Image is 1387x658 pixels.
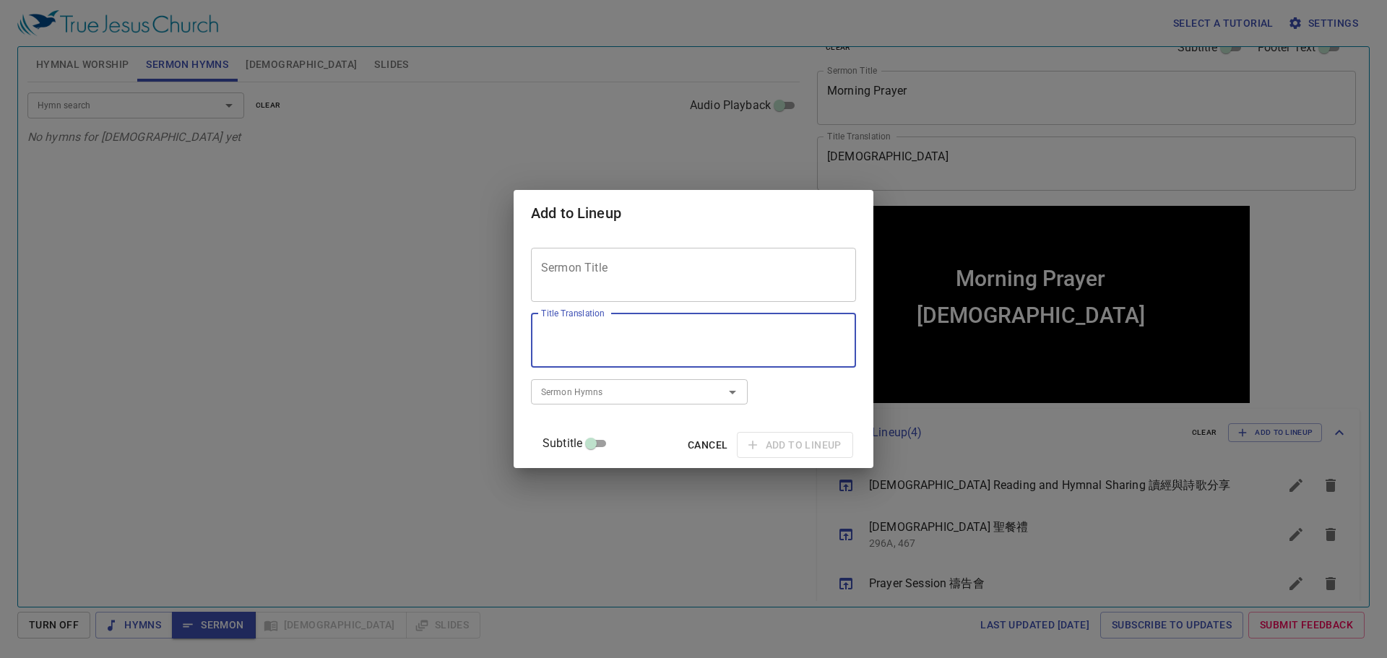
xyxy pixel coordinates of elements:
[531,202,856,225] h2: Add to Lineup
[682,432,733,459] button: Cancel
[105,97,334,122] div: [DEMOGRAPHIC_DATA]
[688,436,727,454] span: Cancel
[144,60,294,85] div: Morning Prayer
[543,435,582,452] span: Subtitle
[722,382,743,402] button: Open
